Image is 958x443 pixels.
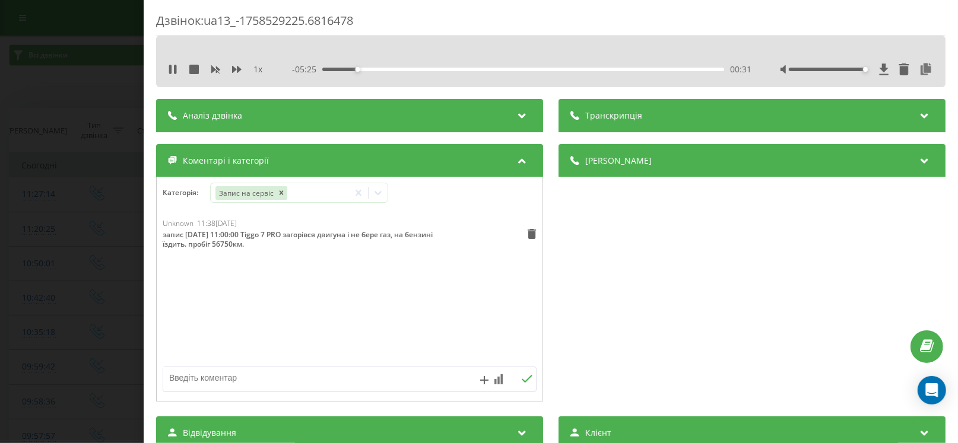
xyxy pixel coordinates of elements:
[183,110,242,122] span: Аналіз дзвінка
[275,186,287,200] div: Remove Запис на сервіс
[183,155,269,167] span: Коментарі і категорії
[163,230,445,248] div: запис [DATE] 11:00:00 Tiggo 7 PRO загорівся двигуна і не бере газ, на бензині їздить. пробіг 5675...
[163,189,210,197] h4: Категорія :
[163,218,193,228] span: Unknown
[863,67,868,72] div: Accessibility label
[730,63,751,75] span: 00:31
[585,155,652,167] span: [PERSON_NAME]
[183,427,236,439] span: Відвідування
[215,186,275,200] div: Запис на сервіс
[292,63,322,75] span: - 05:25
[253,63,262,75] span: 1 x
[356,67,360,72] div: Accessibility label
[585,427,611,439] span: Клієнт
[585,110,642,122] span: Транскрипція
[918,376,946,404] div: Open Intercom Messenger
[156,12,946,36] div: Дзвінок : ua13_-1758529225.6816478
[197,219,237,228] div: 11:38[DATE]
